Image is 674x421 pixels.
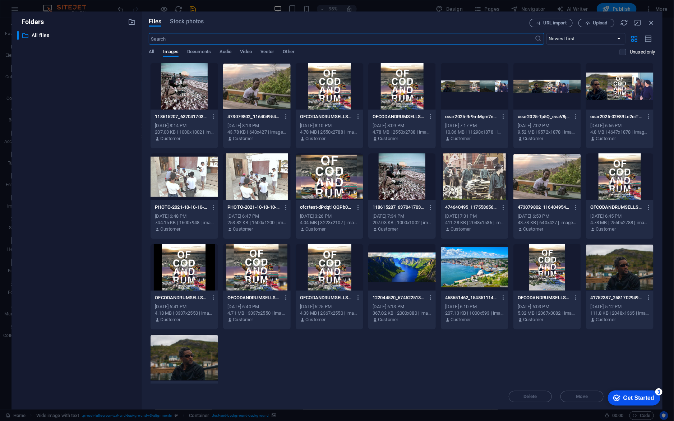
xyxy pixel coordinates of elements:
div: [DATE] 6:47 PM [227,213,286,219]
div: [DATE] 7:02 PM [518,122,577,129]
div: [DATE] 6:41 PM [155,304,214,310]
div: 4.71 MB | 3337x2550 | image/jpeg [227,310,286,316]
div: [DATE] 8:14 PM [155,122,214,129]
div: 207.03 KB | 1000x1002 | image/jpeg [373,219,431,226]
p: Customer [233,316,253,323]
p: 468651462_1548511142537137_5362286048594346821_n-_Dc4wmu1I8gj1OzDFEOxyg.jpg [445,295,497,301]
div: [DATE] 8:09 PM [373,122,431,129]
div: [DATE] 6:25 PM [300,304,359,310]
p: Customer [451,316,471,323]
div: 4.78 MB | 2550x2788 | image/jpeg [373,129,431,135]
p: 473079802_1164049545725096_1021623826451665741_n-PGvgEommMgH-Gg2H2cdJjg.jpg [518,204,570,210]
i: Reload [620,19,628,27]
button: Upload [578,19,614,27]
div: 43.78 KB | 640x427 | image/jpeg [227,129,286,135]
div: 207.13 KB | 1000x593 | image/jpeg [445,310,504,316]
p: Customer [233,135,253,142]
div: 5.32 MB | 2367x3082 | image/jpeg [518,310,577,316]
span: Video [240,47,252,57]
p: All files [32,31,123,40]
button: URL import [530,19,573,27]
p: 474640495_1175586567904727_7757193725038891728_n-ZvkQKaDHiK5_P6KcSXjJTg.jpg [445,204,497,210]
p: Customer [523,316,543,323]
p: OFCODANDRUMSELLSHEET-1-IYfklTThTroap7MBVzOFAQ.jpg [227,295,280,301]
div: [DATE] 6:13 PM [373,304,431,310]
p: 473079802_1164049545725096_1021623826451665741_n-43rd4Z8eaiE66cOSyDqSVg.jpg [227,114,280,120]
p: Customer [596,135,616,142]
p: OFCODANDRUMSELLSHEET-1--Wt-mJnG2LqLlkp2tFrgNw.jpg [300,114,352,120]
p: Customer [305,226,326,232]
span: Images [163,47,179,57]
span: Documents [187,47,211,57]
div: 4.78 MB | 2550x2788 | image/jpeg [300,129,359,135]
p: 122044520_674522513269342_702855730202668677_n-wdqztruKrzKu5SzHXUtvKw.jpg [373,295,425,301]
p: ocar2025-Tp5Q_eeaV8j5U24RxFIThw.jpg [518,114,570,120]
div: [DATE] 6:56 PM [590,122,649,129]
p: ocar2025-02E89Lc2ciTv6xyAdyHJHA.jpg [590,114,642,120]
p: Customer [596,226,616,232]
span: URL import [543,21,567,25]
div: [DATE] 6:53 PM [518,213,577,219]
p: 118615207_637041703684090_3363189317618437351_n-qt0Rsop3bRH5Li0Eojfq2w.jpg [155,114,207,120]
div: Get Started 3 items remaining, 40% complete [6,4,58,19]
p: OFCODANDRUMSELLSHEET-1-UyWxdTsT7H0njiteDesYvw.jpg [155,295,207,301]
div: [DATE] 8:13 PM [227,122,286,129]
span: Audio [220,47,231,57]
p: Customer [378,135,398,142]
div: [DATE] 6:10 PM [445,304,504,310]
p: PHOTO-2021-10-10-10-31-34-CxxeHvwBmChkltvkgK-Nxw.jpg [155,204,207,210]
p: OFCODANDRUMSELLSHEET-1-vswhCcrdH02YNpKmTC-oHA.jpg [518,295,570,301]
div: 9.52 MB | 9572x1878 | image/jpeg [518,129,577,135]
p: Customer [378,226,398,232]
span: Upload [593,21,608,25]
p: Customer [451,226,471,232]
i: Create new folder [128,18,136,26]
div: 367.02 KB | 2000x880 | image/jpeg [373,310,431,316]
p: Customer [523,135,543,142]
div: 4.8 MB | 4647x1878 | image/jpeg [590,129,649,135]
p: Customer [161,135,181,142]
span: Stock photos [170,17,204,26]
div: [DATE] 6:48 PM [155,213,214,219]
div: [DATE] 8:10 PM [300,122,359,129]
p: Customer [596,316,616,323]
input: Search [149,33,535,45]
div: [DATE] 5:12 PM [590,304,649,310]
p: Customer [523,226,543,232]
div: 43.78 KB | 640x427 | image/jpeg [518,219,577,226]
div: 411.28 KB | 2048x1536 | image/jpeg [445,219,504,226]
div: 4.33 MB | 2367x2550 | image/jpeg [300,310,359,316]
div: 253.82 KB | 1600x1200 | image/jpeg [227,219,286,226]
div: Get Started [21,8,52,14]
p: Customer [305,135,326,142]
p: Customer [161,226,181,232]
p: OFCODANDRUMSELLSHEET-1-xzQfT-wMl2oNKd8wIR-cVg.jpg [300,295,352,301]
p: Customer [305,316,326,323]
p: 118615207_637041703684090_3363189317618437351_n-CVcksfZfDEeslXJoYQlGYg.jpg [373,204,425,210]
p: Folders [17,17,44,27]
p: Customer [378,316,398,323]
i: Close [647,19,655,27]
p: ocar2025-Rr9mMgm7nk6DQXYuep8yMQ.jpg [445,114,497,120]
div: 10.86 MB | 11298x1878 | image/jpeg [445,129,504,135]
p: OFCODANDRUMSELLSHEET-1-vZORj4BI7D4eTiIvhRkMBA.jpg [373,114,425,120]
span: All [149,47,154,57]
div: [DATE] 7:17 PM [445,122,504,129]
div: [DATE] 6:45 PM [590,213,649,219]
div: [DATE] 3:26 PM [300,213,359,219]
p: ofcrtest-dPdqt1QQPb0a4CdlmH6YYw.jpg [300,204,352,210]
div: [DATE] 6:03 PM [518,304,577,310]
div: 4.78 MB | 2550x2788 | image/jpeg [590,219,649,226]
p: 41752387_258170294904568_894560049018437632_n-m7IVXjledo-GiExSzSDtsw.jpg [590,295,642,301]
div: 4.04 MB | 3223x2107 | image/jpeg [300,219,359,226]
p: Customer [233,226,253,232]
i: Minimize [634,19,642,27]
div: ​ [17,31,19,40]
span: Files [149,17,161,26]
p: OFCODANDRUMSELLSHEET-1-pXYIIYygGDSBE-qlvNEP7w.jpg [590,204,642,210]
p: PHOTO-2021-10-10-10-31-34-ZHW0gSdn87z93ivPAkGBxg.jpg [227,204,280,210]
span: Vector [260,47,274,57]
span: Other [283,47,295,57]
div: [DATE] 6:40 PM [227,304,286,310]
p: Customer [161,316,181,323]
